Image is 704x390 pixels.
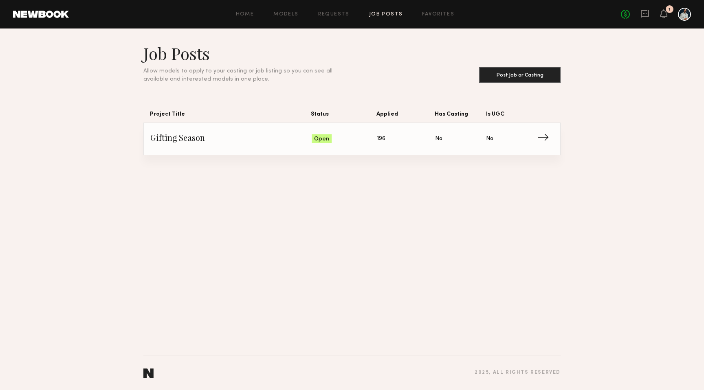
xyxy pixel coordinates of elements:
[150,110,311,123] span: Project Title
[479,67,561,83] button: Post Job or Casting
[311,110,376,123] span: Status
[422,12,454,17] a: Favorites
[314,135,329,143] span: Open
[486,134,493,143] span: No
[537,133,554,145] span: →
[369,12,403,17] a: Job Posts
[150,133,312,145] span: Gifting Season
[475,370,561,375] div: 2025 , all rights reserved
[236,12,254,17] a: Home
[435,110,486,123] span: Has Casting
[143,68,332,82] span: Allow models to apply to your casting or job listing so you can see all available and interested ...
[273,12,298,17] a: Models
[143,43,352,64] h1: Job Posts
[318,12,350,17] a: Requests
[435,134,442,143] span: No
[669,7,671,12] div: 1
[150,123,554,155] a: Gifting SeasonOpen196NoNo→
[377,134,385,143] span: 196
[376,110,435,123] span: Applied
[486,110,537,123] span: Is UGC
